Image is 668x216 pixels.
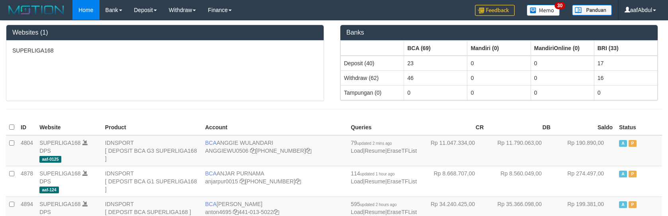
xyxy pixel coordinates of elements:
a: SUPERLIGA168 [39,201,81,207]
span: 30 [555,2,565,9]
span: 79 [351,140,392,146]
td: ANJAR PURNAMA [PHONE_NUMBER] [202,166,348,197]
span: Active [619,201,627,208]
span: | | [351,170,417,185]
a: Copy ANGGIEWU0506 to clipboard [250,148,256,154]
td: 0 [531,85,594,100]
td: Deposit (40) [341,56,404,71]
a: ANGGIEWU0506 [205,148,248,154]
a: Resume [365,209,385,215]
td: Rp 8.560.049,00 [487,166,554,197]
td: 46 [404,70,467,85]
td: 0 [531,70,594,85]
th: Group: activate to sort column ascending [467,41,531,56]
th: Group: activate to sort column ascending [594,41,657,56]
td: ANGGIE WULANDARI [PHONE_NUMBER] [202,135,348,166]
th: ID [18,120,36,135]
a: Load [351,148,363,154]
a: Load [351,178,363,185]
td: 16 [594,70,657,85]
td: Rp 274.497,00 [554,166,616,197]
th: Group: activate to sort column ascending [531,41,594,56]
img: Button%20Memo.svg [527,5,560,16]
th: Account [202,120,348,135]
span: Paused [629,201,637,208]
td: 17 [594,56,657,71]
span: Active [619,171,627,177]
span: Paused [629,171,637,177]
a: Copy 4410135022 to clipboard [273,209,279,215]
th: Saldo [554,120,616,135]
a: EraseTFList [387,178,417,185]
th: Website [36,120,102,135]
a: Copy anjarpur0015 to clipboard [240,178,245,185]
td: Rp 11.047.334,00 [420,135,487,166]
h3: Banks [346,29,652,36]
a: Resume [365,178,385,185]
span: Active [619,140,627,147]
span: aaf-124 [39,187,59,193]
th: CR [420,120,487,135]
th: DB [487,120,554,135]
th: Product [102,120,202,135]
a: EraseTFList [387,209,417,215]
td: 0 [404,85,467,100]
td: Tampungan (0) [341,85,404,100]
td: DPS [36,135,102,166]
td: 0 [594,85,657,100]
a: Copy anton4695 to clipboard [233,209,238,215]
a: anjarpur0015 [205,178,238,185]
td: IDNSPORT [ DEPOSIT BCA G3 SUPERLIGA168 ] [102,135,202,166]
span: Paused [629,140,637,147]
td: 0 [531,56,594,71]
a: Resume [365,148,385,154]
a: Load [351,209,363,215]
td: 23 [404,56,467,71]
h3: Websites (1) [12,29,318,36]
span: 114 [351,170,395,177]
a: SUPERLIGA168 [39,170,81,177]
td: Rp 8.668.707,00 [420,166,487,197]
a: Copy 4062281620 to clipboard [295,178,301,185]
span: | | [351,201,417,215]
a: SUPERLIGA168 [39,140,81,146]
td: DPS [36,166,102,197]
th: Status [616,120,662,135]
a: Copy 4062213373 to clipboard [306,148,311,154]
td: Rp 190.890,00 [554,135,616,166]
th: Queries [348,120,420,135]
td: IDNSPORT [ DEPOSIT BCA G1 SUPERLIGA168 ] [102,166,202,197]
td: 0 [467,70,531,85]
span: updated 2 hours ago [360,202,397,207]
td: 4804 [18,135,36,166]
td: Withdraw (62) [341,70,404,85]
a: EraseTFList [387,148,417,154]
span: updated 1 hour ago [360,172,395,176]
span: aaf-0125 [39,156,61,163]
td: 4878 [18,166,36,197]
span: BCA [205,201,217,207]
span: 595 [351,201,397,207]
span: BCA [205,170,217,177]
span: | | [351,140,417,154]
img: panduan.png [572,5,612,16]
a: anton4695 [205,209,231,215]
span: updated 2 mins ago [357,141,392,146]
span: BCA [205,140,217,146]
p: SUPERLIGA168 [12,47,318,54]
td: 0 [467,56,531,71]
img: MOTION_logo.png [6,4,66,16]
td: Rp 11.790.063,00 [487,135,554,166]
th: Group: activate to sort column ascending [404,41,467,56]
img: Feedback.jpg [475,5,515,16]
td: 0 [467,85,531,100]
th: Group: activate to sort column ascending [341,41,404,56]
